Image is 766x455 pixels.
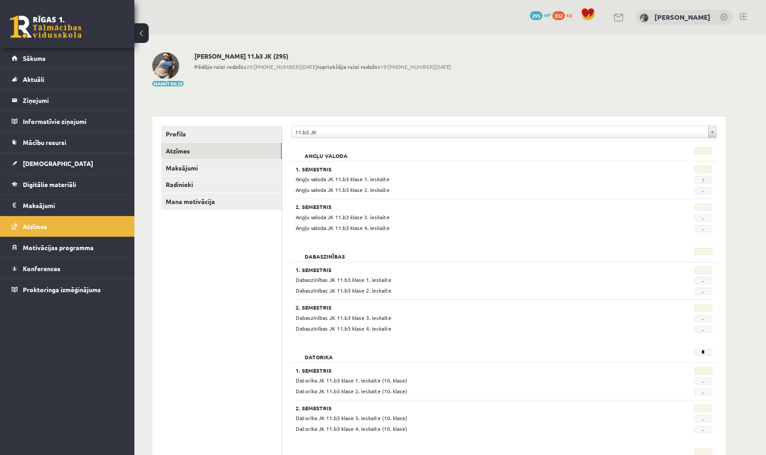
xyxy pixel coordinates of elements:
a: 7 [701,177,705,184]
h2: Angļu valoda [296,147,357,156]
a: Aktuāli [12,69,123,89]
span: xp [566,11,572,18]
h2: [PERSON_NAME] 11.b3 JK (295) [194,52,451,60]
span: Angļu valoda JK 11.b3 klase 2. ieskaite [296,186,390,193]
b: Iepriekšējo reizi redzēts [317,63,380,70]
span: 332 [552,11,565,20]
span: Datorika JK 11.b3 klase 3. ieskaite (10. klase) [296,414,407,421]
img: Elīza Zariņa [152,52,179,79]
h3: 1. Semestris [296,267,641,273]
a: Atzīmes [161,143,282,159]
a: Profils [161,126,282,142]
span: - [694,426,712,433]
span: Angļu valoda JK 11.b3 klase 1. ieskaite [296,175,390,183]
span: - [694,378,712,385]
span: 11.b3 JK [295,126,705,138]
span: - [694,388,712,395]
a: 332 xp [552,11,577,18]
span: 20:[PHONE_NUMBER][DATE] 19:[PHONE_NUMBER][DATE] [194,63,451,71]
a: Rīgas 1. Tālmācības vidusskola [10,16,82,38]
span: Konferences [23,264,60,272]
h3: 1. Semestris [296,367,641,374]
a: Maksājumi [161,160,282,176]
b: Pēdējo reizi redzēts [194,63,246,70]
legend: Ziņojumi [23,90,123,111]
a: [PERSON_NAME] [654,13,710,21]
a: Motivācijas programma [12,237,123,258]
span: - [694,415,712,422]
span: - [694,225,712,232]
button: Mainīt bildi [152,81,184,86]
span: Aktuāli [23,75,44,83]
span: Proktoringa izmēģinājums [23,285,101,293]
span: Angļu valoda JK 11.b3 klase 3. ieskaite [296,213,390,221]
a: Sākums [12,48,123,68]
a: Mana motivācija [161,193,282,210]
span: - [694,288,712,295]
a: Maksājumi [12,195,123,216]
span: - [694,187,712,194]
span: Mācību resursi [23,138,66,146]
legend: Informatīvie ziņojumi [23,111,123,132]
span: Datorika JK 11.b3 klase 2. ieskaite (10. klase) [296,387,407,395]
span: - [694,326,712,333]
h3: 1. Semestris [296,166,641,172]
span: - [694,315,712,322]
span: - [694,214,712,221]
a: Mācību resursi [12,132,123,153]
span: Angļu valoda JK 11.b3 klase 4. ieskaite [296,224,390,231]
h3: 2. Semestris [296,304,641,310]
span: Dabaszinības JK 11.b3 klase 1. ieskaite [296,276,392,283]
span: Datorika JK 11.b3 klase 1. ieskaite (10. klase) [296,377,407,384]
a: 11.b3 JK [292,126,716,138]
h2: Datorika [296,349,342,357]
span: - [694,277,712,284]
span: Dabaszinības JK 11.b3 klase 2. ieskaite [296,287,392,294]
span: Dabaszinības JK 11.b3 klase 4. ieskaite [296,325,392,332]
span: mP [544,11,551,18]
span: Sākums [23,54,46,62]
span: Datorika JK 11.b3 klase 4. ieskaite (10. klase) [296,425,407,432]
span: [DEMOGRAPHIC_DATA] [23,159,93,167]
h2: Dabaszinības [296,248,354,257]
h3: 2. Semestris [296,405,641,411]
a: Atzīmes [12,216,123,237]
a: Digitālie materiāli [12,174,123,195]
span: Motivācijas programma [23,243,94,251]
h3: 2. Semestris [296,204,641,210]
a: [DEMOGRAPHIC_DATA] [12,153,123,174]
span: Dabaszinības JK 11.b3 klase 3. ieskaite [296,314,392,321]
a: Ziņojumi [12,90,123,111]
a: Konferences [12,258,123,279]
a: 295 mP [530,11,551,18]
span: Digitālie materiāli [23,180,76,188]
img: Elīza Zariņa [640,13,649,22]
legend: Maksājumi [23,195,123,216]
a: Informatīvie ziņojumi [12,111,123,132]
span: 295 [530,11,542,20]
span: Atzīmes [23,222,47,230]
a: Proktoringa izmēģinājums [12,279,123,300]
a: Radinieki [161,176,282,193]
